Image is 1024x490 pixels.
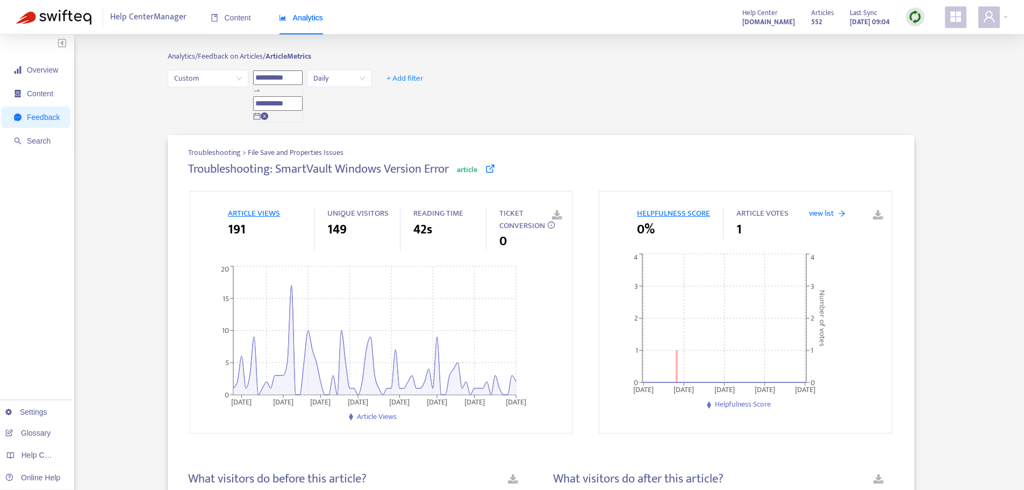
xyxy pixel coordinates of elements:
[327,220,347,239] span: 149
[983,10,996,23] span: user
[736,207,789,220] span: ARTICLE VOTES
[273,396,293,408] tspan: [DATE]
[27,113,60,122] span: Feedback
[714,384,735,396] tspan: [DATE]
[635,344,638,357] tspan: 1
[811,344,813,357] tspan: 1
[464,396,485,408] tspan: [DATE]
[14,66,22,74] span: signal
[27,89,53,98] span: Content
[715,398,771,410] span: Helpfulness Score
[168,50,266,62] span: Analytics/ Feedback on Articles/
[16,10,91,25] img: Swifteq
[188,472,367,486] h4: What visitors do before this article?
[248,147,343,158] span: File Save and Properties Issues
[949,10,962,23] span: appstore
[811,313,814,325] tspan: 2
[499,232,507,251] span: 0
[313,70,365,87] span: Daily
[634,280,638,293] tspan: 3
[14,137,22,145] span: search
[390,396,410,408] tspan: [DATE]
[908,10,922,24] img: sync.dc5367851b00ba804db3.png
[637,220,655,239] span: 0%
[266,50,311,62] strong: Article Metrics
[253,84,261,97] span: to
[742,7,778,19] span: Help Center
[279,14,287,22] span: area-chart
[634,377,638,389] tspan: 0
[348,396,368,408] tspan: [DATE]
[811,280,814,293] tspan: 3
[850,7,877,19] span: Last Sync
[838,210,846,217] span: arrow-right
[637,207,710,220] span: HELPFULNESS SCORE
[795,384,815,396] tspan: [DATE]
[242,146,248,159] span: >
[633,384,654,396] tspan: [DATE]
[755,384,775,396] tspan: [DATE]
[553,472,724,486] h4: What visitors do after this article?
[221,263,229,275] tspan: 20
[5,473,60,482] a: Online Help
[232,396,252,408] tspan: [DATE]
[736,220,742,239] span: 1
[742,16,795,28] a: [DOMAIN_NAME]
[14,90,22,97] span: container
[634,313,638,325] tspan: 2
[253,112,261,120] span: calendar
[27,137,51,145] span: Search
[279,13,323,22] span: Analytics
[327,207,389,220] span: UNIQUE VISITORS
[811,377,815,389] tspan: 0
[499,207,545,232] span: TICKET CONVERSION
[188,146,242,159] span: Troubleshooting
[811,7,834,19] span: Articles
[811,16,822,28] strong: 552
[457,164,477,175] span: article
[110,7,187,27] span: Help Center Manager
[674,384,694,396] tspan: [DATE]
[634,251,638,264] tspan: 4
[27,66,58,74] span: Overview
[22,451,66,459] span: Help Centers
[253,87,261,94] span: swap-right
[850,16,890,28] strong: [DATE] 09:04
[223,292,229,304] tspan: 15
[188,162,449,176] h4: Troubleshooting: SmartVault Windows Version Error
[413,220,432,239] span: 42s
[174,70,242,87] span: Custom
[811,251,815,264] tspan: 4
[5,429,51,437] a: Glossary
[357,410,397,423] span: Article Views
[413,207,463,220] span: READING TIME
[225,357,229,369] tspan: 5
[261,112,268,120] span: close-circle
[386,72,424,85] span: + Add filter
[228,207,280,220] span: ARTICLE VIEWS
[222,324,229,337] tspan: 10
[225,389,229,401] tspan: 0
[211,14,218,22] span: book
[809,208,834,219] span: view list
[228,220,246,239] span: 191
[211,13,251,22] span: Content
[506,396,526,408] tspan: [DATE]
[378,70,432,87] button: + Add filter
[14,113,22,121] span: message
[815,290,829,346] tspan: Number of votes
[427,396,447,408] tspan: [DATE]
[5,408,47,416] a: Settings
[311,396,331,408] tspan: [DATE]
